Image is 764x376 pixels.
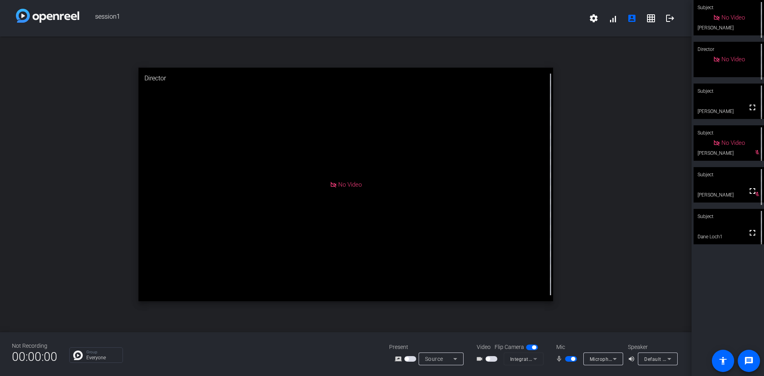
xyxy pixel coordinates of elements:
span: Flip Camera [495,343,524,351]
img: white-gradient.svg [16,9,79,23]
mat-icon: settings [589,14,598,23]
p: Group [86,350,119,354]
mat-icon: fullscreen [748,103,757,112]
mat-icon: logout [665,14,675,23]
span: Source [425,356,443,362]
span: Default - Speakers (Realtek(R) Audio) [644,356,730,362]
mat-icon: fullscreen [748,228,757,238]
span: No Video [721,14,745,21]
mat-icon: videocam_outline [476,354,485,364]
mat-icon: mic_none [555,354,565,364]
mat-icon: volume_up [628,354,637,364]
mat-icon: screen_share_outline [395,354,404,364]
span: No Video [721,56,745,63]
div: Subject [694,125,764,140]
span: session1 [79,9,584,28]
div: Present [389,343,469,351]
span: Video [477,343,491,351]
span: 00:00:00 [12,347,57,366]
mat-icon: accessibility [718,356,728,366]
span: No Video [338,181,362,188]
mat-icon: fullscreen [748,186,757,196]
p: Everyone [86,355,119,360]
div: Mic [548,343,628,351]
div: Subject [694,209,764,224]
div: Speaker [628,343,676,351]
div: Not Recording [12,342,57,350]
mat-icon: account_box [627,14,637,23]
img: Chat Icon [73,351,83,360]
mat-icon: message [744,356,754,366]
button: signal_cellular_alt [603,9,622,28]
div: Subject [694,167,764,182]
div: Director [694,42,764,57]
div: Director [138,68,554,89]
span: No Video [721,139,745,146]
div: Subject [694,84,764,99]
mat-icon: grid_on [646,14,656,23]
